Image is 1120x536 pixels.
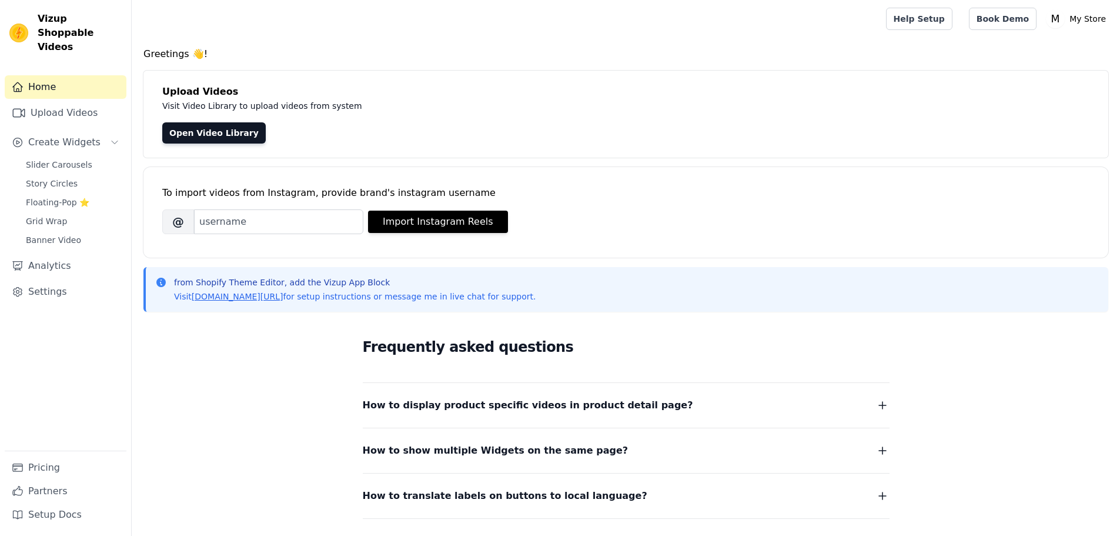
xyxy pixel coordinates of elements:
[363,397,890,414] button: How to display product specific videos in product detail page?
[368,211,508,233] button: Import Instagram Reels
[19,157,126,173] a: Slider Carousels
[194,209,363,234] input: username
[26,197,89,208] span: Floating-Pop ⭐
[162,85,1089,99] h4: Upload Videos
[363,397,693,414] span: How to display product specific videos in product detail page?
[5,101,126,125] a: Upload Videos
[19,194,126,211] a: Floating-Pop ⭐
[162,209,194,234] span: @
[5,254,126,278] a: Analytics
[1065,8,1111,29] p: My Store
[969,8,1037,30] a: Book Demo
[162,186,1089,200] div: To import videos from Instagram, provide brand's instagram username
[19,175,126,192] a: Story Circles
[5,503,126,527] a: Setup Docs
[363,442,890,459] button: How to show multiple Widgets on the same page?
[363,488,647,504] span: How to translate labels on buttons to local language?
[19,232,126,248] a: Banner Video
[363,442,628,459] span: How to show multiple Widgets on the same page?
[886,8,952,30] a: Help Setup
[26,234,81,246] span: Banner Video
[26,215,67,227] span: Grid Wrap
[192,292,283,301] a: [DOMAIN_NAME][URL]
[174,277,536,288] p: from Shopify Theme Editor, add the Vizup App Block
[26,178,78,189] span: Story Circles
[363,335,890,359] h2: Frequently asked questions
[143,47,1108,61] h4: Greetings 👋!
[5,75,126,99] a: Home
[1046,8,1111,29] button: M My Store
[5,280,126,304] a: Settings
[162,99,689,113] p: Visit Video Library to upload videos from system
[363,488,890,504] button: How to translate labels on buttons to local language?
[38,12,122,54] span: Vizup Shoppable Videos
[162,122,266,144] a: Open Video Library
[19,213,126,229] a: Grid Wrap
[174,291,536,302] p: Visit for setup instructions or message me in live chat for support.
[5,131,126,154] button: Create Widgets
[28,135,101,149] span: Create Widgets
[5,480,126,503] a: Partners
[5,456,126,480] a: Pricing
[9,24,28,42] img: Vizup
[26,159,92,171] span: Slider Carousels
[1051,13,1060,25] text: M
